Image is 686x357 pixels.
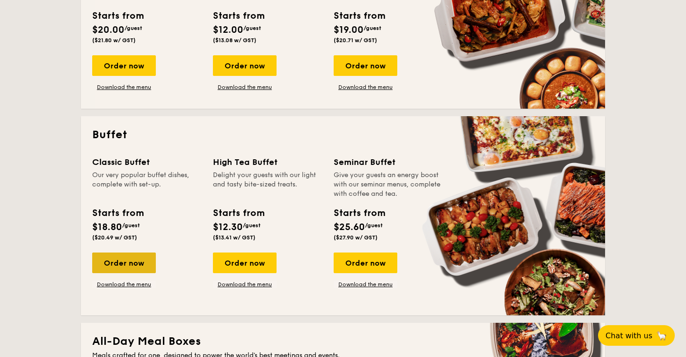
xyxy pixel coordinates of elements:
[334,206,385,220] div: Starts from
[334,55,397,76] div: Order now
[92,334,594,349] h2: All-Day Meal Boxes
[92,206,143,220] div: Starts from
[243,25,261,31] span: /guest
[598,325,675,346] button: Chat with us🦙
[213,281,277,288] a: Download the menu
[213,156,322,169] div: High Tea Buffet
[334,171,443,199] div: Give your guests an energy boost with our seminar menus, complete with coffee and tea.
[213,55,277,76] div: Order now
[213,9,264,23] div: Starts from
[213,83,277,91] a: Download the menu
[334,222,365,233] span: $25.60
[243,222,261,229] span: /guest
[92,156,202,169] div: Classic Buffet
[334,281,397,288] a: Download the menu
[92,9,143,23] div: Starts from
[92,55,156,76] div: Order now
[213,234,255,241] span: ($13.41 w/ GST)
[124,25,142,31] span: /guest
[364,25,381,31] span: /guest
[92,253,156,273] div: Order now
[334,234,378,241] span: ($27.90 w/ GST)
[92,37,136,44] span: ($21.80 w/ GST)
[213,222,243,233] span: $12.30
[92,24,124,36] span: $20.00
[606,331,652,340] span: Chat with us
[213,37,256,44] span: ($13.08 w/ GST)
[213,206,264,220] div: Starts from
[213,171,322,199] div: Delight your guests with our light and tasty bite-sized treats.
[365,222,383,229] span: /guest
[334,37,377,44] span: ($20.71 w/ GST)
[334,156,443,169] div: Seminar Buffet
[92,222,122,233] span: $18.80
[213,253,277,273] div: Order now
[92,234,137,241] span: ($20.49 w/ GST)
[92,171,202,199] div: Our very popular buffet dishes, complete with set-up.
[334,9,385,23] div: Starts from
[334,24,364,36] span: $19.00
[334,253,397,273] div: Order now
[334,83,397,91] a: Download the menu
[92,83,156,91] a: Download the menu
[213,24,243,36] span: $12.00
[92,127,594,142] h2: Buffet
[92,281,156,288] a: Download the menu
[122,222,140,229] span: /guest
[656,330,667,341] span: 🦙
